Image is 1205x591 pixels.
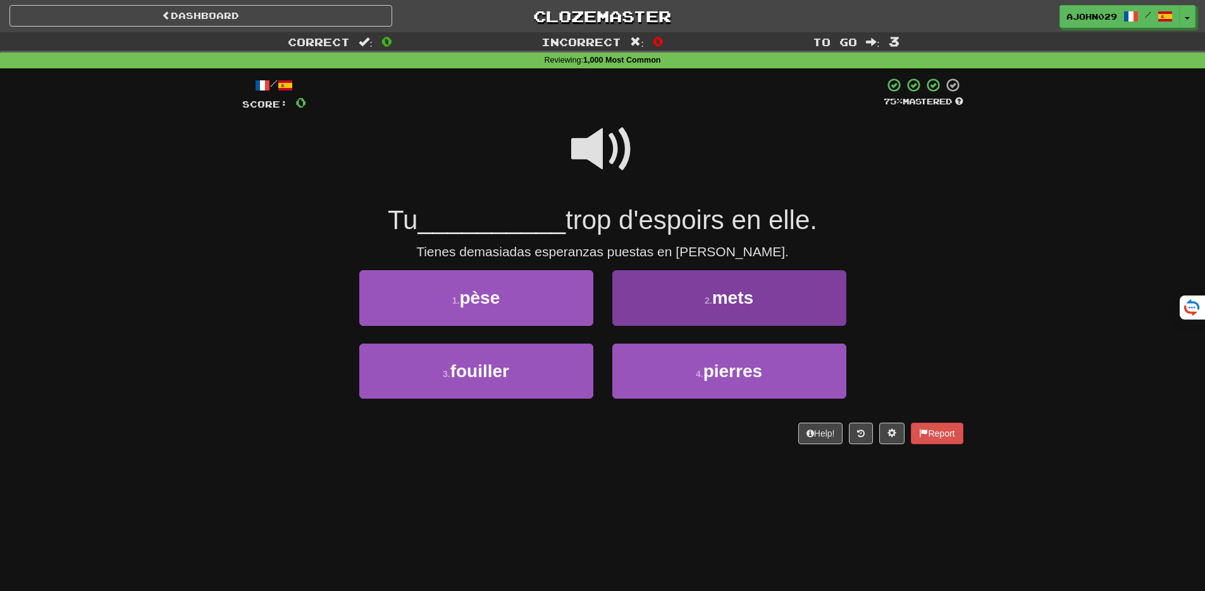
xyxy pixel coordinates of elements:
[443,369,450,379] small: 3 .
[884,96,903,106] span: 75 %
[359,344,593,399] button: 3.fouiller
[884,96,963,108] div: Mastered
[703,361,762,381] span: pierres
[1060,5,1180,28] a: Ajohn029 /
[242,99,288,109] span: Score:
[813,35,857,48] span: To go
[459,288,500,308] span: pèse
[866,37,880,47] span: :
[541,35,621,48] span: Incorrect
[889,34,899,49] span: 3
[849,423,873,444] button: Round history (alt+y)
[565,205,817,235] span: trop d'espoirs en elle.
[911,423,963,444] button: Report
[242,242,963,261] div: Tienes demasiadas esperanzas puestas en [PERSON_NAME].
[612,344,846,399] button: 4.pierres
[359,270,593,325] button: 1.pèse
[450,361,509,381] span: fouiller
[452,295,460,306] small: 1 .
[359,37,373,47] span: :
[381,34,392,49] span: 0
[288,35,350,48] span: Correct
[696,369,703,379] small: 4 .
[417,205,565,235] span: __________
[705,295,712,306] small: 2 .
[242,77,306,93] div: /
[612,270,846,325] button: 2.mets
[388,205,417,235] span: Tu
[712,288,753,308] span: mets
[798,423,843,444] button: Help!
[1145,10,1151,19] span: /
[583,56,660,65] strong: 1,000 Most Common
[295,94,306,110] span: 0
[630,37,644,47] span: :
[411,5,794,27] a: Clozemaster
[9,5,392,27] a: Dashboard
[1066,11,1117,22] span: Ajohn029
[653,34,664,49] span: 0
